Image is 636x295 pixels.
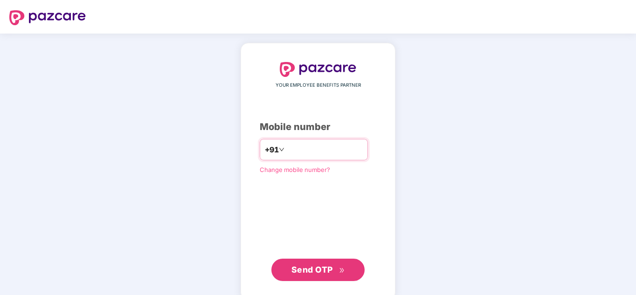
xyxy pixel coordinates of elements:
button: Send OTPdouble-right [271,259,365,281]
span: down [279,147,284,152]
span: +91 [265,144,279,156]
a: Change mobile number? [260,166,330,173]
div: Mobile number [260,120,376,134]
img: logo [280,62,356,77]
span: Send OTP [291,265,333,274]
span: double-right [339,268,345,274]
img: logo [9,10,86,25]
span: YOUR EMPLOYEE BENEFITS PARTNER [276,82,361,89]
